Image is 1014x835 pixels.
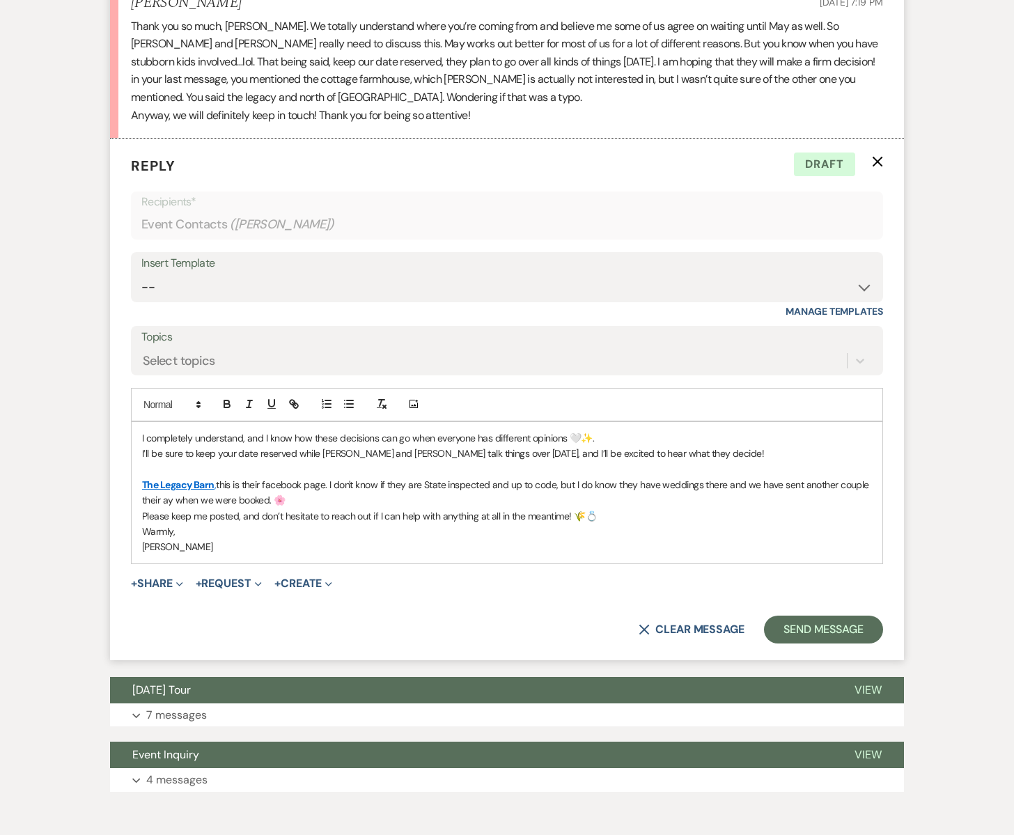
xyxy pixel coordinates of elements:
[274,578,281,589] span: +
[146,706,207,724] p: 7 messages
[131,157,175,175] span: Reply
[142,477,872,508] p: this is their facebook page. I don't know if they are State inspected and up to code, but I do kn...
[142,524,872,539] p: Warmly,
[131,17,883,71] p: Thank you so much, [PERSON_NAME]. We totally understand where you’re coming from and believe me s...
[141,193,873,211] p: Recipients*
[196,578,262,589] button: Request
[143,351,215,370] div: Select topics
[141,327,873,348] label: Topics
[274,578,332,589] button: Create
[855,747,882,762] span: View
[110,677,832,703] button: [DATE] Tour
[131,107,883,125] p: Anyway, we will definitely keep in touch! Thank you for being so attentive!
[141,253,873,274] div: Insert Template
[110,768,904,792] button: 4 messages
[786,305,883,318] a: Manage Templates
[794,153,855,176] span: Draft
[146,771,208,789] p: 4 messages
[110,742,832,768] button: Event Inquiry
[832,742,904,768] button: View
[141,211,873,238] div: Event Contacts
[142,508,872,524] p: Please keep me posted, and don’t hesitate to reach out if I can help with anything at all in the ...
[142,430,872,446] p: I completely understand, and I know how these decisions can go when everyone has different opinio...
[131,578,183,589] button: Share
[832,677,904,703] button: View
[110,703,904,727] button: 7 messages
[132,682,191,697] span: [DATE] Tour
[196,578,202,589] span: +
[639,624,744,635] button: Clear message
[214,478,216,491] a: ,
[142,446,872,461] p: I’ll be sure to keep your date reserved while [PERSON_NAME] and [PERSON_NAME] talk things over [D...
[132,747,199,762] span: Event Inquiry
[131,70,883,106] p: in your last message, you mentioned the cottage farmhouse, which [PERSON_NAME] is actually not in...
[230,215,334,234] span: ( [PERSON_NAME] )
[131,578,137,589] span: +
[855,682,882,697] span: View
[764,616,883,643] button: Send Message
[142,478,214,491] a: The Legacy Barn
[142,539,872,554] p: [PERSON_NAME]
